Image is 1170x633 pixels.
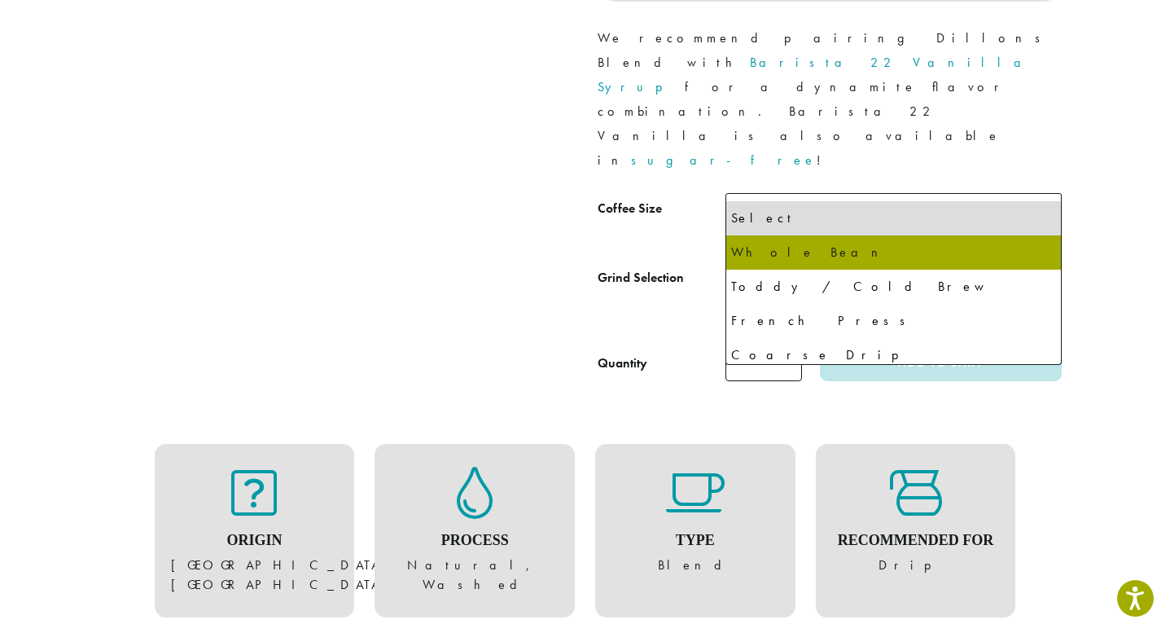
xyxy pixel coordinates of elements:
[731,275,1056,299] div: Toddy / Cold Brew
[832,532,1000,550] h4: Recommended For
[832,467,1000,576] figure: Drip
[726,201,1061,235] li: Select
[171,532,339,550] h4: Origin
[171,467,339,596] figure: [GEOGRAPHIC_DATA], [GEOGRAPHIC_DATA]
[391,532,559,550] h4: Process
[731,240,1056,265] div: Whole Bean
[598,354,647,373] div: Quantity
[725,193,1062,233] span: 5 lb | $95.00
[598,54,1034,95] a: Barista 22 Vanilla Syrup
[598,266,725,290] label: Grind Selection
[598,197,725,221] label: Coffee Size
[631,152,817,169] a: sugar-free
[391,467,559,596] figure: Natural, Washed
[598,26,1062,173] p: We recommend pairing Dillons Blend with for a dynamite flavor combination. Barista 22 Vanilla is ...
[733,197,835,229] span: 5 lb | $95.00
[731,309,1056,333] div: French Press
[611,467,779,576] figure: Blend
[731,343,1056,367] div: Coarse Drip
[611,532,779,550] h4: Type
